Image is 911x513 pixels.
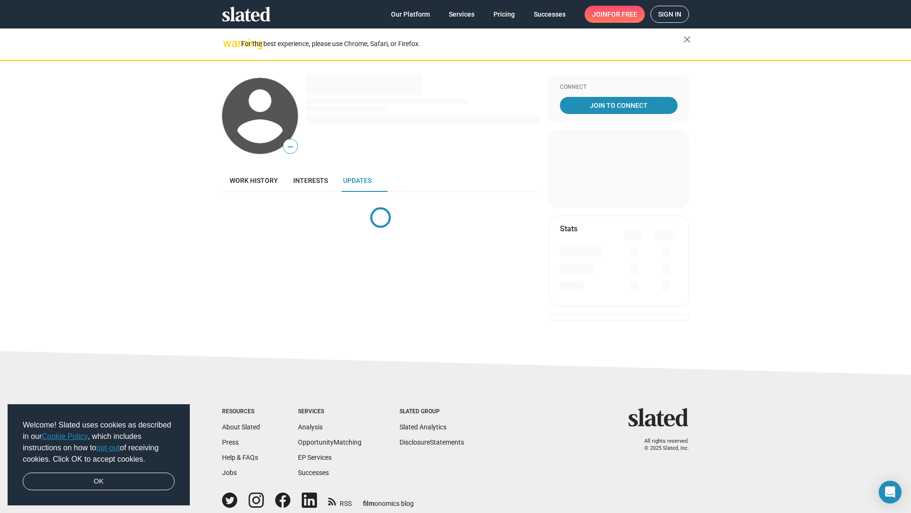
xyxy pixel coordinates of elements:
[585,6,645,23] a: Joinfor free
[560,97,678,114] a: Join To Connect
[241,38,683,50] div: For the best experience, please use Chrome, Safari, or Firefox.
[879,481,902,503] div: Open Intercom Messenger
[298,454,332,461] a: EP Services
[298,423,323,431] a: Analysis
[222,454,258,461] a: Help & FAQs
[23,473,175,491] a: dismiss cookie message
[651,6,689,23] a: Sign in
[298,438,362,446] a: OpportunityMatching
[486,6,522,23] a: Pricing
[400,408,464,416] div: Slated Group
[298,408,362,416] div: Services
[230,177,278,184] span: Work history
[592,6,637,23] span: Join
[658,6,681,22] span: Sign in
[526,6,573,23] a: Successes
[222,438,239,446] a: Press
[400,438,464,446] a: DisclosureStatements
[286,169,335,192] a: Interests
[8,404,190,506] div: cookieconsent
[42,432,88,440] a: Cookie Policy
[363,500,374,507] span: film
[560,84,678,91] div: Connect
[449,6,474,23] span: Services
[222,408,260,416] div: Resources
[343,177,372,184] span: Updates
[298,469,329,476] a: Successes
[223,38,234,49] mat-icon: warning
[560,224,577,234] mat-card-title: Stats
[607,6,637,23] span: for free
[634,438,689,452] p: All rights reserved. © 2025 Slated, Inc.
[293,177,328,184] span: Interests
[222,423,260,431] a: About Slated
[441,6,482,23] a: Services
[562,97,676,114] span: Join To Connect
[96,444,120,452] a: opt-out
[222,169,286,192] a: Work history
[335,169,379,192] a: Updates
[383,6,437,23] a: Our Platform
[283,141,297,153] span: —
[222,469,237,476] a: Jobs
[681,34,693,45] mat-icon: close
[493,6,515,23] span: Pricing
[23,419,175,465] span: Welcome! Slated uses cookies as described in our , which includes instructions on how to of recei...
[400,423,446,431] a: Slated Analytics
[328,494,352,508] a: RSS
[363,492,414,508] a: filmonomics blog
[391,6,430,23] span: Our Platform
[534,6,566,23] span: Successes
